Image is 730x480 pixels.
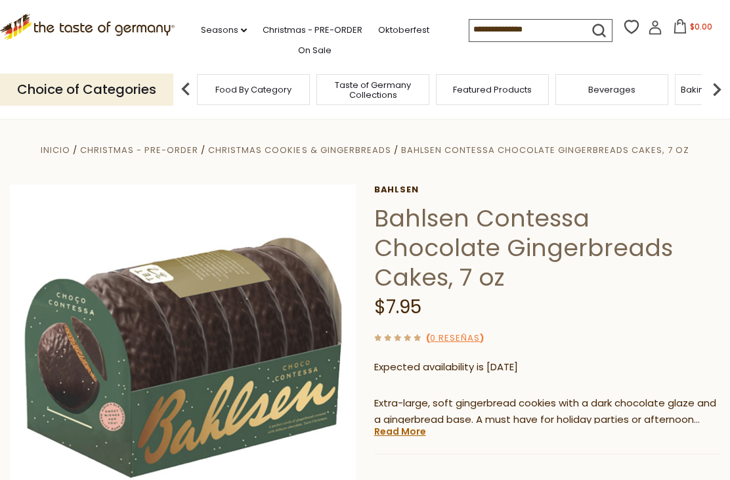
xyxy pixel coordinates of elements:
a: Bahlsen [374,185,720,195]
a: Beverages [588,85,635,95]
a: Read More [374,425,426,438]
span: $7.95 [374,294,421,320]
a: Featured Products [453,85,532,95]
a: Inicio [41,144,70,156]
a: Bahlsen Contessa Chocolate Gingerbreads Cakes, 7 oz [401,144,689,156]
a: Food By Category [215,85,291,95]
a: Seasons [201,23,247,37]
a: Christmas Cookies & Gingerbreads [208,144,391,156]
span: $0.00 [690,21,712,32]
span: ( ) [426,332,484,344]
a: Christmas - PRE-ORDER [80,144,198,156]
img: next arrow [704,76,730,102]
h1: Bahlsen Contessa Chocolate Gingerbreads Cakes, 7 oz [374,204,720,292]
a: 0 reseñas [430,332,480,345]
button: $0.00 [665,19,721,39]
a: Christmas - PRE-ORDER [263,23,362,37]
img: previous arrow [173,76,199,102]
p: Extra-large, soft gingerbread cookies with a dark chocolate glaze and a gingerbread base. A must ... [374,395,720,428]
p: Expected availability is [DATE] [374,359,720,376]
a: Taste of Germany Collections [320,80,425,100]
a: Oktoberfest [378,23,429,37]
a: On Sale [298,43,332,58]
